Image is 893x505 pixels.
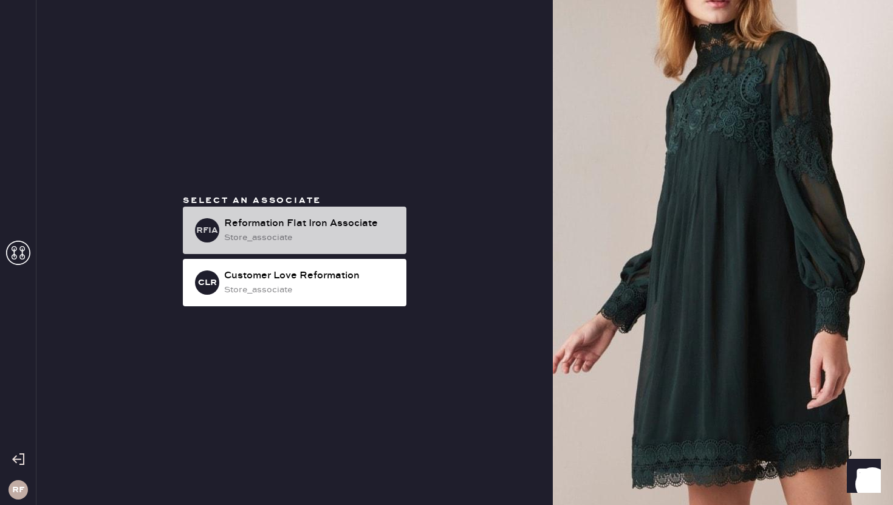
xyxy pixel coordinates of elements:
h3: RFIA [196,226,218,235]
h3: RF [12,486,24,494]
div: store_associate [224,231,397,244]
h3: CLR [198,278,217,287]
span: Select an associate [183,195,321,206]
div: Reformation Flat Iron Associate [224,216,397,231]
div: Customer Love Reformation [224,269,397,283]
iframe: Front Chat [835,450,888,503]
div: store_associate [224,283,397,297]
